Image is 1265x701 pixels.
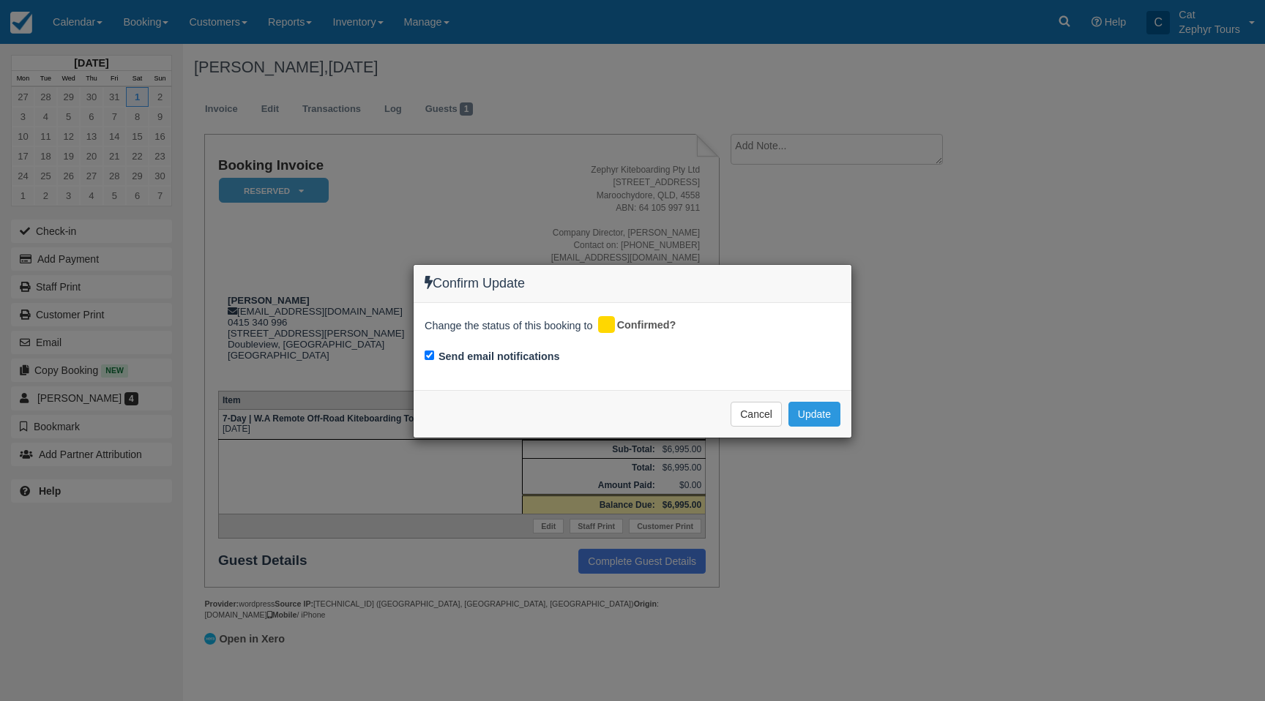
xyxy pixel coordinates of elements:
button: Update [788,402,840,427]
span: Change the status of this booking to [425,318,593,337]
div: Confirmed? [596,314,687,337]
label: Send email notifications [439,349,560,364]
h4: Confirm Update [425,276,840,291]
button: Cancel [731,402,782,427]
